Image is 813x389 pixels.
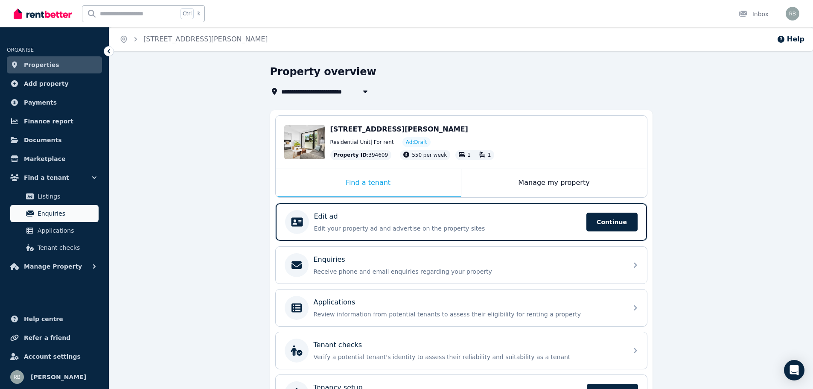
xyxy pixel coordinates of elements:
[586,213,638,231] span: Continue
[38,243,95,253] span: Tenant checks
[314,340,362,350] p: Tenant checks
[7,310,102,328] a: Help centre
[786,7,799,20] img: Rick Baek
[181,8,194,19] span: Ctrl
[24,135,62,145] span: Documents
[10,239,99,256] a: Tenant checks
[38,225,95,236] span: Applications
[24,154,65,164] span: Marketplace
[406,139,427,146] span: Ad: Draft
[314,211,338,222] p: Edit ad
[7,56,102,73] a: Properties
[24,116,73,126] span: Finance report
[24,97,57,108] span: Payments
[276,290,647,326] a: ApplicationsReview information from potential tenants to assess their eligibility for renting a p...
[467,152,471,158] span: 1
[10,370,24,384] img: Rick Baek
[314,267,623,276] p: Receive phone and email enquiries regarding your property
[24,79,69,89] span: Add property
[197,10,200,17] span: k
[314,353,623,361] p: Verify a potential tenant's identity to assess their reliability and suitability as a tenant
[31,372,86,382] span: [PERSON_NAME]
[24,261,82,272] span: Manage Property
[24,173,69,183] span: Find a tenant
[7,113,102,130] a: Finance report
[7,132,102,149] a: Documents
[314,310,623,319] p: Review information from potential tenants to assess their eligibility for renting a property
[38,191,95,202] span: Listings
[314,297,356,307] p: Applications
[314,254,345,265] p: Enquiries
[270,65,376,79] h1: Property overview
[143,35,268,43] a: [STREET_ADDRESS][PERSON_NAME]
[24,333,70,343] span: Refer a friend
[7,348,102,365] a: Account settings
[38,208,95,219] span: Enquiries
[10,222,99,239] a: Applications
[276,332,647,369] a: Tenant checksVerify a potential tenant's identity to assess their reliability and suitability as ...
[7,169,102,186] button: Find a tenant
[461,169,647,197] div: Manage my property
[14,7,72,20] img: RentBetter
[109,27,278,51] nav: Breadcrumb
[330,139,394,146] span: Residential Unit | For rent
[412,152,447,158] span: 550 per week
[7,94,102,111] a: Payments
[739,10,769,18] div: Inbox
[24,351,81,362] span: Account settings
[330,150,392,160] div: : 394609
[7,258,102,275] button: Manage Property
[7,329,102,346] a: Refer a friend
[10,205,99,222] a: Enquiries
[777,34,804,44] button: Help
[7,47,34,53] span: ORGANISE
[7,150,102,167] a: Marketplace
[24,314,63,324] span: Help centre
[276,247,647,284] a: EnquiriesReceive phone and email enquiries regarding your property
[488,152,491,158] span: 1
[334,152,367,158] span: Property ID
[784,360,804,380] div: Open Intercom Messenger
[314,224,581,233] p: Edit your property ad and advertise on the property sites
[330,125,468,133] span: [STREET_ADDRESS][PERSON_NAME]
[24,60,59,70] span: Properties
[276,203,647,241] a: Edit adEdit your property ad and advertise on the property sitesContinue
[7,75,102,92] a: Add property
[10,188,99,205] a: Listings
[276,169,461,197] div: Find a tenant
